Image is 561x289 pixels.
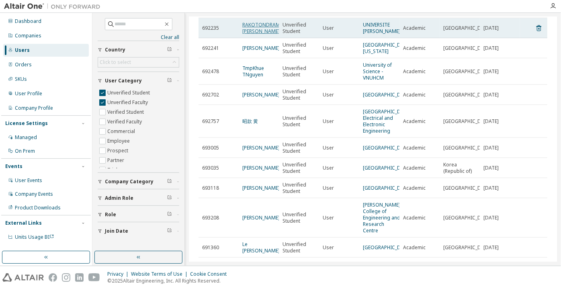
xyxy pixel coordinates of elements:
[100,59,131,66] div: Click to select
[323,244,334,251] span: User
[403,185,426,191] span: Academic
[403,145,426,151] span: Academic
[283,182,315,195] span: Unverified Student
[107,88,152,98] label: Unverified Student
[403,25,426,31] span: Academic
[202,185,219,191] span: 693118
[15,76,27,82] div: SKUs
[167,195,172,201] span: Clear filter
[15,234,54,240] span: Units Usage BI
[483,165,499,171] span: [DATE]
[105,178,154,185] span: Company Category
[403,118,426,125] span: Academic
[15,105,53,111] div: Company Profile
[323,25,334,31] span: User
[105,78,142,84] span: User Category
[167,47,172,53] span: Clear filter
[202,145,219,151] span: 693005
[443,162,476,174] span: Korea (Republic of)
[98,189,179,207] button: Admin Role
[242,91,280,98] a: [PERSON_NAME]
[242,184,280,191] a: [PERSON_NAME]
[323,165,334,171] span: User
[483,118,499,125] span: [DATE]
[105,195,133,201] span: Admin Role
[242,144,280,151] a: [PERSON_NAME]
[443,68,491,75] span: [GEOGRAPHIC_DATA]
[15,18,41,25] div: Dashboard
[483,68,499,75] span: [DATE]
[443,185,491,191] span: [GEOGRAPHIC_DATA]
[323,185,334,191] span: User
[242,164,280,171] a: [PERSON_NAME]
[443,215,491,221] span: [GEOGRAPHIC_DATA]
[5,163,23,170] div: Events
[403,92,426,98] span: Academic
[105,47,125,53] span: Country
[167,211,172,218] span: Clear filter
[98,173,179,191] button: Company Category
[443,118,491,125] span: [GEOGRAPHIC_DATA]
[5,220,42,226] div: External Links
[283,162,315,174] span: Unverified Student
[49,273,57,282] img: facebook.svg
[107,117,143,127] label: Verified Faculty
[202,25,219,31] span: 692235
[15,61,32,68] div: Orders
[105,228,128,234] span: Join Date
[242,65,264,78] a: TmpKhue TNguyen
[323,118,334,125] span: User
[98,222,179,240] button: Join Date
[202,244,219,251] span: 691360
[107,127,137,136] label: Commercial
[131,271,190,277] div: Website Terms of Use
[15,90,42,97] div: User Profile
[443,92,491,98] span: [GEOGRAPHIC_DATA]
[75,273,84,282] img: linkedin.svg
[107,146,130,156] label: Prospect
[242,21,297,35] a: RAKOTONDRAMANANA [PERSON_NAME]
[98,34,179,41] a: Clear all
[483,145,499,151] span: [DATE]
[202,92,219,98] span: 692702
[323,215,334,221] span: User
[107,271,131,277] div: Privacy
[363,201,400,234] a: [PERSON_NAME] College of Engineering and Research Centre
[283,241,315,254] span: Unverified Student
[4,2,104,10] img: Altair One
[105,211,116,218] span: Role
[15,177,42,184] div: User Events
[107,165,119,175] label: Trial
[88,273,100,282] img: youtube.svg
[363,184,411,191] a: [GEOGRAPHIC_DATA]
[443,45,491,51] span: [GEOGRAPHIC_DATA]
[363,108,412,134] a: [GEOGRAPHIC_DATA]: Electrical and Electronic Engineering
[242,241,280,254] a: Le [PERSON_NAME]
[107,156,126,165] label: Partner
[363,21,400,35] a: UNIVERSITE [PERSON_NAME]
[15,191,53,197] div: Company Events
[483,244,499,251] span: [DATE]
[62,273,70,282] img: instagram.svg
[15,148,35,154] div: On Prem
[98,41,179,59] button: Country
[15,33,41,39] div: Companies
[483,215,499,221] span: [DATE]
[15,47,30,53] div: Users
[363,244,411,251] a: [GEOGRAPHIC_DATA]
[363,61,392,81] a: University of Science - VNUHCM
[363,41,411,55] a: [GEOGRAPHIC_DATA][US_STATE]
[403,165,426,171] span: Academic
[202,68,219,75] span: 692478
[403,244,426,251] span: Academic
[98,57,179,67] div: Click to select
[283,22,315,35] span: Unverified Student
[5,120,48,127] div: License Settings
[483,92,499,98] span: [DATE]
[283,115,315,128] span: Unverified Student
[283,211,315,224] span: Unverified Student
[2,273,44,282] img: altair_logo.svg
[242,214,280,221] a: [PERSON_NAME]
[323,68,334,75] span: User
[15,205,61,211] div: Product Downloads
